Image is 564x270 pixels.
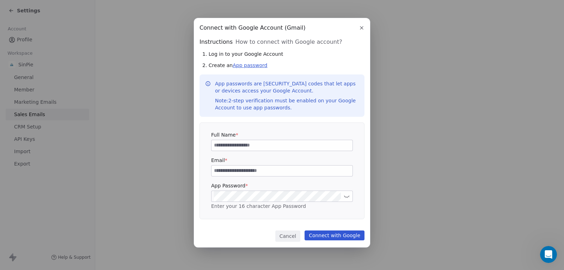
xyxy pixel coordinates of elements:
div: An additional domain name suffix "sinpiecl._[DOMAIN_NAME]. has been added in your CNAME records - [11,20,110,48]
label: Full Name [211,131,353,138]
div: 2-step verification must be enabled on your Google Account to use app passwords. [215,97,359,111]
button: Send a message… [121,213,132,224]
button: Cancel [275,230,300,242]
span: Instructions [200,38,233,46]
button: Start recording [45,216,50,222]
div: Please confirm if you are trying to connect a root domain or a subdomain (with the complete domai... [11,189,110,223]
label: Email [211,157,353,164]
button: Emoji picker [11,216,17,222]
div: Close [124,3,136,16]
a: App password [233,62,267,68]
span: Connect with Google Account (Gmail) [200,24,306,32]
i: [DOMAIN_NAME] [11,35,57,40]
button: Home [110,3,124,16]
div: Mrinal says… [6,150,135,243]
b: " [11,35,60,40]
span: Note: [215,98,228,103]
iframe: Intercom live chat [540,246,557,263]
img: Profile image for Fin [20,4,31,15]
div: However, if you are trying to connect a subdomain "[DOMAIN_NAME]", then a different set of steps ... [6,150,116,228]
p: The team can also help [34,9,88,16]
div: However, if you are trying to connect a subdomain "[DOMAIN_NAME]", then a different set of steps ... [11,154,110,182]
button: Gif picker [22,216,28,222]
span: How to connect with Google account? [235,38,342,46]
p: App passwords are [SECURITY_DATA] codes that let apps or devices access your Google Account. [215,80,359,111]
button: go back [5,3,18,16]
textarea: Message… [6,201,135,213]
div: Please ensure that the CNAME record's value contains the value as suggested, without the addition... [11,118,110,145]
span: 2. Create an [202,62,268,69]
h1: Fin [34,4,43,9]
span: 1. Log in to your Google Account [202,50,283,58]
label: App Password [211,182,353,189]
button: Upload attachment [33,216,39,222]
button: Connect with Google [305,230,364,240]
span: Enter your 16 character App Password [211,203,306,209]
